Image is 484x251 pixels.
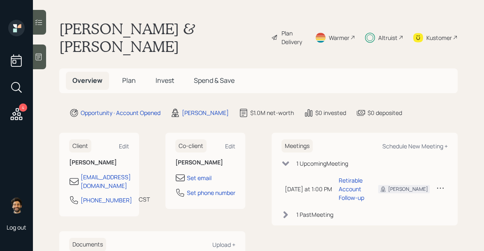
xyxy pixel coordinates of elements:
[250,108,294,117] div: $1.0M net-worth
[339,176,365,202] div: Retirable Account Follow-up
[368,108,402,117] div: $0 deposited
[69,159,129,166] h6: [PERSON_NAME]
[81,108,161,117] div: Opportunity · Account Opened
[69,139,91,153] h6: Client
[19,103,27,112] div: 4
[59,20,265,55] h1: [PERSON_NAME] & [PERSON_NAME]
[315,108,346,117] div: $0 invested
[296,210,333,219] div: 1 Past Meeting
[285,185,332,193] div: [DATE] at 1:00 PM
[282,29,305,46] div: Plan Delivery
[119,142,129,150] div: Edit
[296,159,348,168] div: 1 Upcoming Meeting
[329,33,349,42] div: Warmer
[187,174,212,182] div: Set email
[175,139,207,153] h6: Co-client
[194,76,235,85] span: Spend & Save
[282,139,313,153] h6: Meetings
[8,197,25,213] img: eric-schwartz-headshot.png
[182,108,229,117] div: [PERSON_NAME]
[81,196,132,204] div: [PHONE_NUMBER]
[382,142,448,150] div: Schedule New Meeting +
[81,173,131,190] div: [EMAIL_ADDRESS][DOMAIN_NAME]
[187,188,235,197] div: Set phone number
[72,76,102,85] span: Overview
[175,159,235,166] h6: [PERSON_NAME]
[7,223,26,231] div: Log out
[388,185,428,193] div: [PERSON_NAME]
[156,76,174,85] span: Invest
[212,241,235,249] div: Upload +
[139,195,150,204] div: CST
[122,76,136,85] span: Plan
[426,33,452,42] div: Kustomer
[225,142,235,150] div: Edit
[378,33,398,42] div: Altruist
